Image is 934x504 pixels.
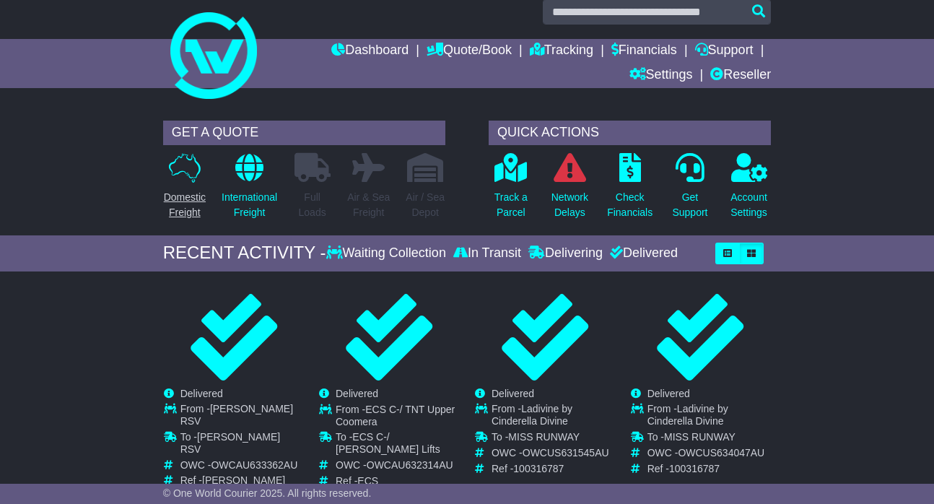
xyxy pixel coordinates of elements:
span: OWCAU633362AU [211,459,297,471]
div: Delivering [525,246,606,261]
span: ECS [358,474,379,486]
div: Waiting Collection [326,246,450,261]
span: ECS C-/ [PERSON_NAME] Lifts [336,431,440,455]
p: Domestic Freight [164,190,206,220]
td: Ref - [492,463,615,475]
span: OWCUS634047AU [678,447,764,459]
p: Network Delays [551,190,588,220]
td: OWC - [336,459,459,475]
td: OWC - [647,447,771,463]
a: Settings [629,64,693,88]
a: Track aParcel [494,152,528,228]
span: Ladivine by Cinderella Divine [647,403,728,427]
a: Dashboard [331,39,409,64]
p: International Freight [222,190,277,220]
a: AccountSettings [730,152,768,228]
span: Delivered [336,388,378,399]
a: Quote/Book [427,39,512,64]
span: 100316787 [669,463,720,474]
td: From - [180,403,304,431]
a: InternationalFreight [221,152,278,228]
span: Delivered [180,388,223,399]
span: MISS RUNWAY [508,431,580,443]
a: Support [695,39,754,64]
div: In Transit [450,246,525,261]
div: RECENT ACTIVITY - [163,243,326,264]
td: Ref - [180,474,304,499]
a: GetSupport [671,152,708,228]
span: 100316787 [513,463,564,474]
span: © One World Courier 2025. All rights reserved. [163,487,372,499]
a: CheckFinancials [606,152,653,228]
span: Delivered [492,388,534,399]
div: Delivered [606,246,678,261]
td: To - [180,431,304,459]
a: Tracking [530,39,593,64]
p: Track a Parcel [494,190,528,220]
div: GET A QUOTE [163,121,445,145]
p: Air / Sea Depot [406,190,445,220]
td: From - [647,403,771,431]
span: [PERSON_NAME] RSV [180,431,280,455]
p: Check Financials [607,190,653,220]
a: NetworkDelays [551,152,589,228]
a: Reseller [710,64,771,88]
a: Financials [611,39,677,64]
td: Ref - [336,474,459,487]
td: From - [336,403,459,431]
p: Full Loads [294,190,331,220]
span: [PERSON_NAME] RSV SA [180,474,285,498]
span: OWCAU632314AU [367,459,453,471]
span: MISS RUNWAY [664,431,736,443]
div: QUICK ACTIONS [489,121,771,145]
span: ECS C-/ TNT Upper Coomera [336,403,455,427]
td: To - [492,431,615,447]
td: To - [336,431,459,459]
span: [PERSON_NAME] RSV [180,403,293,427]
span: Ladivine by Cinderella Divine [492,403,572,427]
td: Ref - [647,463,771,475]
td: To - [647,431,771,447]
span: OWCUS631545AU [523,447,609,459]
p: Air & Sea Freight [347,190,390,220]
td: OWC - [180,459,304,475]
p: Get Support [672,190,707,220]
a: DomesticFreight [163,152,206,228]
p: Account Settings [730,190,767,220]
td: From - [492,403,615,431]
td: OWC - [492,447,615,463]
span: Delivered [647,388,690,399]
